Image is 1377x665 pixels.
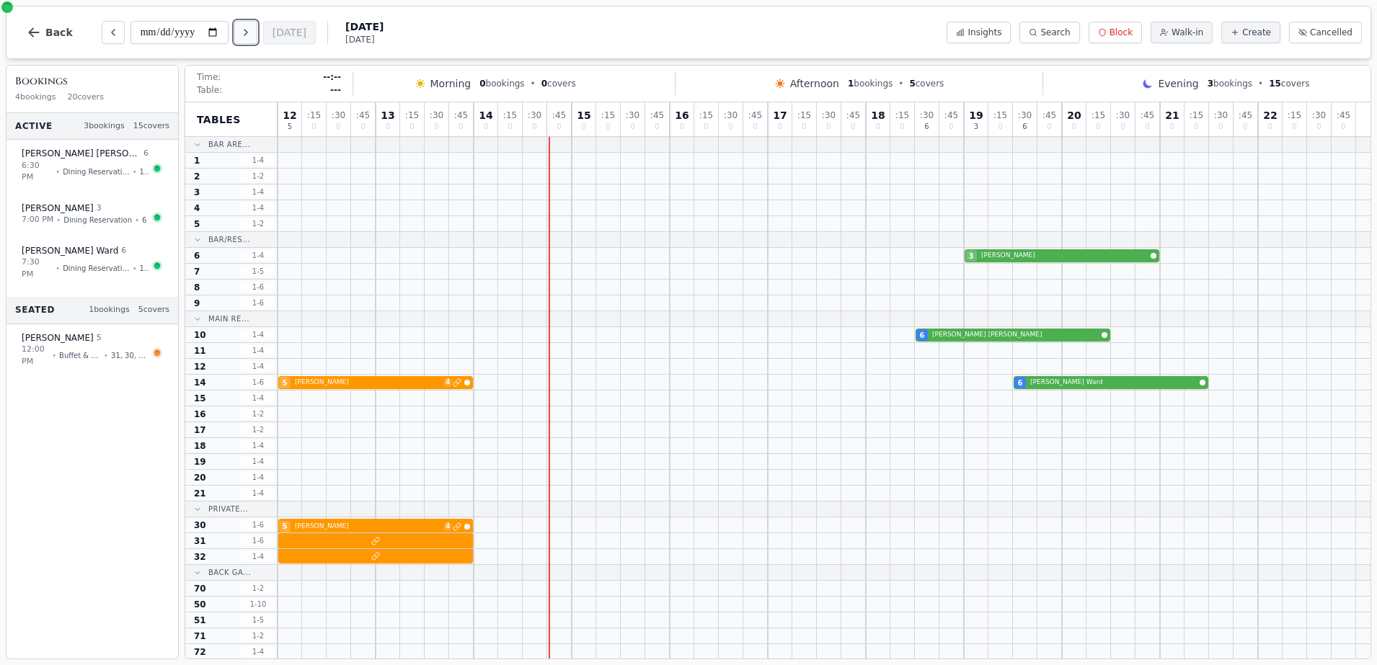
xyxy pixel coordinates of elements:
span: 2 [194,171,200,182]
span: 0 [582,123,586,130]
span: : 30 [332,111,345,120]
span: 3 [97,202,102,215]
span: • [104,350,108,361]
span: 6 [143,148,149,160]
span: [PERSON_NAME] [22,332,94,344]
span: 7 [194,266,200,277]
span: 0 [802,123,806,130]
span: 1 bookings [89,304,130,316]
span: 4 [194,202,200,214]
span: 31, 30, 32, 14 [111,350,149,361]
span: 1 - 4 [241,488,275,499]
button: Block [1089,22,1142,43]
span: [DATE] [345,19,384,34]
span: : 15 [503,111,517,120]
span: : 30 [724,111,738,120]
span: 31 [194,535,206,547]
span: [PERSON_NAME] [PERSON_NAME] [22,148,141,159]
span: : 30 [430,111,443,120]
span: 0 [1341,123,1345,130]
span: Evening [1158,76,1198,91]
span: bookings [479,78,524,89]
span: Buffet & Events [59,350,101,361]
span: 51 [194,615,206,626]
span: 1 - 4 [241,155,275,166]
span: Search [1040,27,1070,38]
span: 17 [773,110,787,120]
span: 0 [508,123,512,130]
span: 1 - 4 [241,345,275,356]
span: --- [330,84,341,96]
span: • [898,78,903,89]
span: 0 [1194,123,1198,130]
span: 50 [194,599,206,610]
span: : 15 [1190,111,1203,120]
span: : 45 [650,111,664,120]
span: : 45 [1141,111,1154,120]
span: 0 [360,123,365,130]
span: 5 [288,123,292,130]
span: 1 - 4 [241,393,275,403]
span: : 30 [920,111,934,120]
span: Back Ga... [208,567,251,578]
span: 1 - 4 [241,202,275,213]
span: 1 - 4 [241,440,275,451]
span: 70 [194,583,206,594]
span: 0 [386,123,390,130]
span: covers [909,78,944,89]
span: 1 - 5 [241,266,275,277]
span: 0 [949,123,953,130]
button: [PERSON_NAME] Ward67:30 PM•Dining Reservation•14 [12,237,172,289]
span: 12 [194,361,206,372]
span: : 15 [601,111,615,120]
span: Insights [968,27,1001,38]
span: 4 [444,522,451,531]
span: 5 [909,79,915,89]
span: [PERSON_NAME] [22,202,94,214]
span: : 15 [1288,111,1301,120]
span: • [133,166,137,177]
span: bookings [848,78,893,89]
span: 1 - 6 [241,519,275,530]
span: Main Re... [208,313,249,324]
span: • [1258,78,1263,89]
span: 0 [1292,123,1296,130]
span: [PERSON_NAME] [PERSON_NAME] [932,330,1099,340]
span: 6 [924,123,929,130]
span: 1 - 2 [241,409,275,419]
span: 0 [541,79,547,89]
span: 1 - 4 [241,646,275,657]
span: 0 [1072,123,1076,130]
span: Dining Reservation [63,166,130,177]
span: Time: [197,71,221,83]
span: 11 [194,345,206,357]
span: • [133,263,137,274]
span: 0 [630,123,634,130]
span: 1 - 4 [241,551,275,562]
span: 1 - 6 [241,535,275,546]
span: 4 bookings [15,92,56,104]
span: : 45 [1042,111,1056,120]
span: 9 [194,298,200,309]
span: [DATE] [345,34,384,45]
span: [PERSON_NAME] Ward [22,245,118,256]
button: Create [1221,22,1280,43]
span: 0 [1316,123,1321,130]
span: 0 [900,123,904,130]
span: 30 [194,519,206,531]
span: 5 [194,218,200,230]
span: : 30 [822,111,836,120]
button: [PERSON_NAME] 37:00 PM•Dining Reservation•6 [12,195,172,234]
span: 0 [826,123,831,130]
span: 6 [1018,378,1023,388]
span: 1 - 10 [241,599,275,610]
span: 18 [194,440,206,452]
button: Walk-in [1151,22,1213,43]
span: 15 [1269,79,1281,89]
span: 1 - 4 [241,187,275,197]
span: 5 [283,521,288,532]
span: 1 - 6 [241,282,275,293]
h3: Bookings [15,74,169,89]
span: 8 [194,282,200,293]
span: Dining Reservation [63,215,132,226]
